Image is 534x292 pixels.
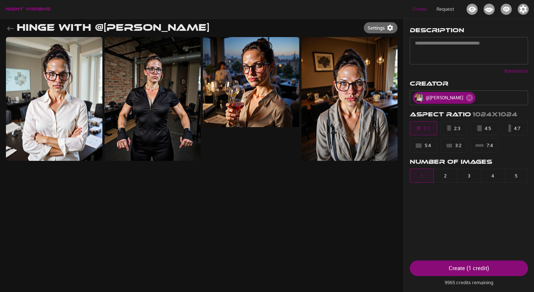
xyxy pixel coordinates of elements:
[498,6,515,12] a: Collabs
[364,22,398,34] button: Settings
[508,124,520,133] div: 4:7
[447,124,460,133] div: 2:3
[501,121,528,136] button: 4:7
[416,141,431,150] div: 5:4
[464,6,481,12] a: Projects
[446,141,461,150] div: 3:2
[436,6,454,13] p: Request
[410,261,528,276] button: Create (1 credit)
[6,7,50,11] img: logo
[481,1,498,17] button: Icon
[417,124,430,133] div: 1:1
[481,169,505,183] button: 4
[410,138,437,153] button: 5:4
[410,27,464,37] h3: Description
[301,37,398,161] img: 05 - Hinge with @Miss Fawks
[457,169,481,183] button: 3
[498,1,515,17] button: Icon
[484,4,495,15] img: Icon
[449,263,489,273] div: Create ( 1 credit )
[410,276,528,286] p: 9965 credits remaining
[504,169,528,183] button: 5
[410,80,448,90] h3: Creator
[481,6,498,12] a: Creators
[6,37,102,161] img: 05 - Hinge with @Miss Fawks
[504,67,528,75] p: Randomize
[501,4,512,15] img: Icon
[471,121,498,136] button: 4:5
[467,4,478,15] img: Icon
[440,121,468,136] button: 2:3
[105,37,201,161] img: 04 - Hinge with @Miss Fawks
[17,22,210,33] h1: Hinge with @[PERSON_NAME]
[413,92,475,104] div: Miss Fawks@[PERSON_NAME]
[440,138,468,153] button: 3:2
[472,111,517,121] h3: 1024x1024
[477,124,491,133] div: 4:5
[410,111,472,121] h3: Aspect Ratio
[518,4,529,15] img: Icon
[471,138,498,153] button: 7:4
[410,121,437,136] button: 1:1
[475,141,493,150] div: 7:4
[515,1,532,17] button: Icon
[421,94,468,101] span: @[PERSON_NAME]
[434,169,458,183] button: 2
[464,1,481,17] button: Icon
[203,37,299,127] img: 04 - Hinge with @Miss Fawks
[410,169,434,183] button: 1
[415,93,423,102] img: Miss Fawks
[410,159,528,169] h3: Number of Images
[413,6,427,13] p: Create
